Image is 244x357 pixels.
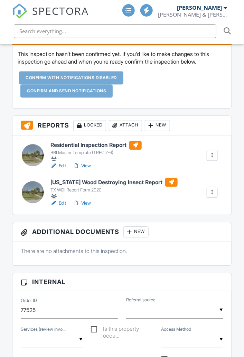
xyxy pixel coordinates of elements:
div: Confirm and send notifications [20,85,113,98]
div: TX WDI Report Form 2020 [50,188,178,193]
a: Residential Inspection Report BBI Master Template (TREC 7-6) [50,141,142,163]
div: New [145,120,170,131]
label: Is this property occupied? [91,326,153,335]
a: [US_STATE] Wood Destroying Insect Report TX WDI Report Form 2020 [50,178,178,200]
div: Attach [109,120,142,131]
div: Confirm with notifications disabled [19,72,123,85]
p: There are no attachments to this inspection. [21,247,223,255]
label: Access Method [161,327,191,333]
h6: Residential Inspection Report [50,141,142,150]
label: Order ID [21,298,37,304]
p: This inspection hasn't been confirmed yet. If you'd like to make changes to this inspection go ah... [18,50,226,66]
a: Edit [50,200,66,207]
input: Search everything... [14,24,216,38]
div: BBI Master Template (TREC 7-6) [50,150,142,156]
div: New [123,227,149,238]
div: Locked [73,120,106,131]
label: Referral source [126,297,156,303]
div: Bryan & Bryan Inspections [158,11,227,18]
a: Edit [50,163,66,170]
h3: Additional Documents [12,223,231,242]
div: [PERSON_NAME] [177,4,222,11]
span: SPECTORA [32,3,89,18]
a: View [73,163,91,170]
label: Services (review Invoice for full breakdown) [21,327,66,333]
a: View [73,200,91,207]
h6: [US_STATE] Wood Destroying Insect Report [50,178,178,187]
h3: Reports [12,116,231,136]
a: SPECTORA [12,9,89,24]
h3: Internal [12,273,231,291]
img: The Best Home Inspection Software - Spectora [12,3,27,19]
